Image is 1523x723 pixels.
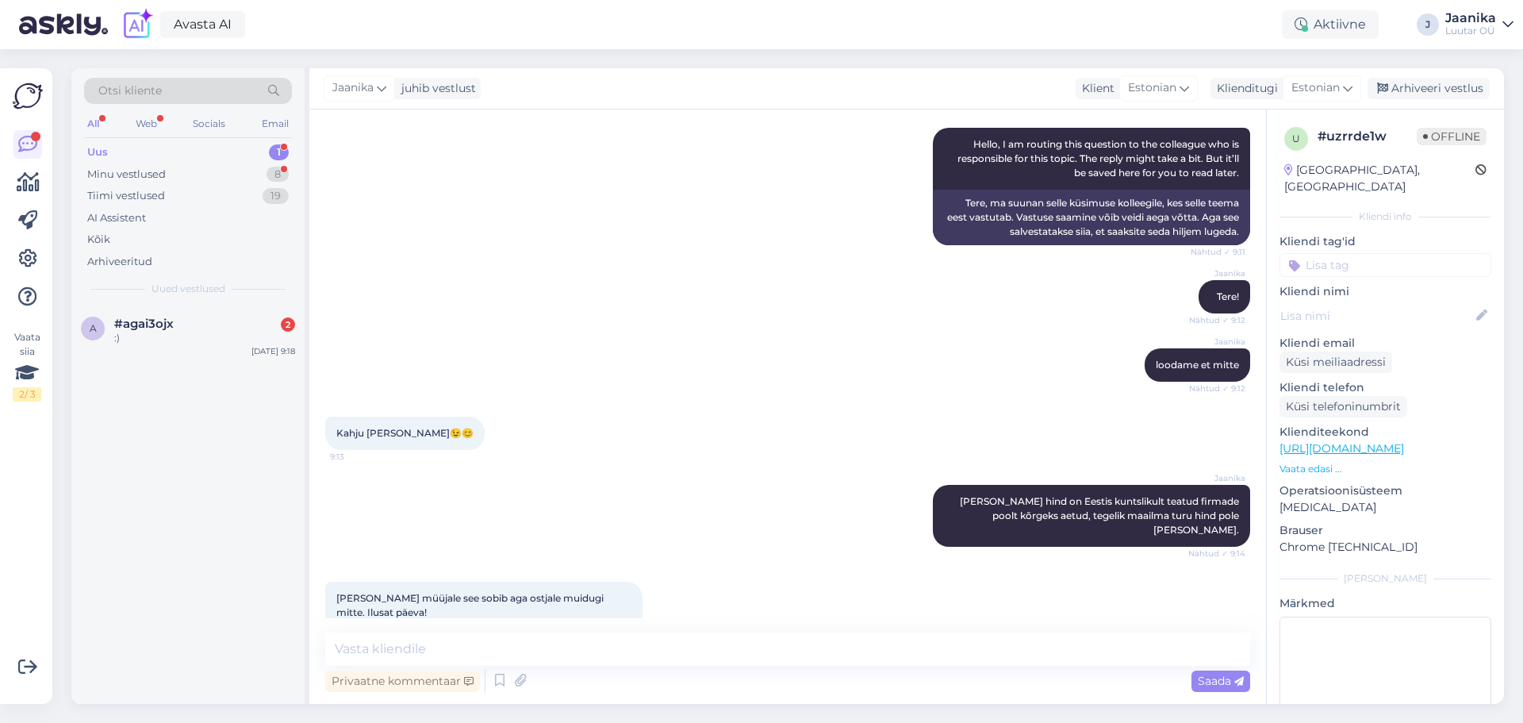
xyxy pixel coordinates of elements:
[121,8,154,41] img: explore-ai
[1279,571,1491,586] div: [PERSON_NAME]
[1282,10,1379,39] div: Aktiivne
[960,495,1241,536] span: [PERSON_NAME] hind on Eestis kuntslikult teatud firmade poolt kõrgeks aetud, tegelik maailma turu...
[1445,12,1496,25] div: Jaanika
[90,322,97,334] span: a
[87,210,146,226] div: AI Assistent
[1292,133,1300,144] span: u
[1279,335,1491,352] p: Kliendi email
[1076,80,1114,97] div: Klient
[98,83,162,99] span: Otsi kliente
[336,427,474,439] span: Kahju [PERSON_NAME]😉😊
[332,79,374,97] span: Jaanika
[1417,13,1439,36] div: J
[1279,522,1491,539] p: Brauser
[13,330,41,402] div: Vaata siia
[395,80,476,97] div: juhib vestlust
[1279,462,1491,476] p: Vaata edasi ...
[1279,210,1491,224] div: Kliendi info
[325,671,480,692] div: Privaatne kommentaar
[259,113,292,134] div: Email
[263,188,289,204] div: 19
[87,232,110,248] div: Kõik
[1279,396,1407,417] div: Küsi telefoninumbrit
[1186,383,1245,394] span: Nähtud ✓ 9:12
[1291,79,1340,97] span: Estonian
[13,387,41,402] div: 2 / 3
[1318,127,1417,146] div: # uzrrde1w
[1186,246,1245,258] span: Nähtud ✓ 9:11
[1279,499,1491,516] p: [MEDICAL_DATA]
[1279,595,1491,612] p: Märkmed
[1217,290,1239,302] span: Tere!
[1279,483,1491,499] p: Operatsioonisüsteem
[1186,472,1245,484] span: Jaanika
[190,113,228,134] div: Socials
[1445,12,1513,37] a: JaanikaLuutar OÜ
[1279,424,1491,440] p: Klienditeekond
[87,144,108,160] div: Uus
[87,254,152,270] div: Arhiveeritud
[1279,283,1491,300] p: Kliendi nimi
[336,592,606,618] span: [PERSON_NAME] müüjale see sobib aga ostjale muidugi mitte. Ilusat päeva!
[1186,314,1245,326] span: Nähtud ✓ 9:12
[1279,539,1491,556] p: Chrome [TECHNICAL_ID]
[1128,79,1176,97] span: Estonian
[1186,267,1245,279] span: Jaanika
[281,317,295,332] div: 2
[114,331,295,345] div: :)
[1284,162,1475,195] div: [GEOGRAPHIC_DATA], [GEOGRAPHIC_DATA]
[114,317,174,331] span: #agai3ojx
[957,138,1241,179] span: Hello, I am routing this question to the colleague who is responsible for this topic. The reply m...
[1279,253,1491,277] input: Lisa tag
[1417,128,1487,145] span: Offline
[251,345,295,357] div: [DATE] 9:18
[87,188,165,204] div: Tiimi vestlused
[330,451,389,463] span: 9:13
[1279,352,1392,373] div: Küsi meiliaadressi
[1186,336,1245,348] span: Jaanika
[1445,25,1496,37] div: Luutar OÜ
[160,11,245,38] a: Avasta AI
[152,282,225,296] span: Uued vestlused
[269,144,289,160] div: 1
[1280,307,1473,325] input: Lisa nimi
[1368,78,1490,99] div: Arhiveeri vestlus
[1156,359,1239,371] span: loodame et mitte
[87,167,166,183] div: Minu vestlused
[13,81,43,111] img: Askly Logo
[84,113,102,134] div: All
[933,190,1250,245] div: Tere, ma suunan selle küsimuse kolleegile, kes selle teema eest vastutab. Vastuse saamine võib ve...
[1210,80,1278,97] div: Klienditugi
[1279,441,1404,456] a: [URL][DOMAIN_NAME]
[1198,674,1244,688] span: Saada
[132,113,160,134] div: Web
[267,167,289,183] div: 8
[1279,379,1491,396] p: Kliendi telefon
[1279,233,1491,250] p: Kliendi tag'id
[1186,548,1245,560] span: Nähtud ✓ 9:14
